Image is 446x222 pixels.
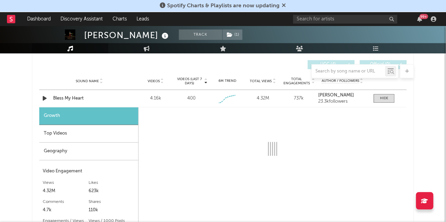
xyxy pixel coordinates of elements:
[43,187,89,195] div: 4.32M
[89,206,135,214] div: 110k
[148,79,160,83] span: Videos
[108,12,132,26] a: Charts
[319,93,354,97] strong: [PERSON_NAME]
[312,69,385,74] input: Search by song name or URL
[250,79,272,83] span: Total Views
[43,206,89,214] div: 4.7k
[319,99,367,104] div: 23.3k followers
[43,179,89,187] div: Views
[76,79,99,83] span: Sound Name
[84,29,170,41] div: [PERSON_NAME]
[293,15,397,24] input: Search for artists
[319,93,367,98] a: [PERSON_NAME]
[418,16,422,22] button: 99+
[312,62,344,67] span: UGC ( 4 )
[223,29,242,40] button: (1)
[211,78,243,84] div: 6M Trend
[89,179,135,187] div: Likes
[322,79,359,83] span: Author / Followers
[175,77,204,85] span: Videos (last 7 days)
[22,12,56,26] a: Dashboard
[179,29,222,40] button: Track
[140,95,172,102] div: 4.16k
[283,95,315,102] div: 737k
[89,187,135,195] div: 623k
[39,143,138,160] div: Geography
[364,62,396,67] span: Official ( 0 )
[308,60,355,69] button: UGC(4)
[56,12,108,26] a: Discovery Assistant
[222,29,243,40] span: ( 1 )
[132,12,154,26] a: Leads
[360,60,407,69] button: Official(0)
[187,95,196,102] div: 400
[420,14,428,19] div: 99 +
[39,107,138,125] div: Growth
[43,167,135,176] div: Video Engagement
[39,125,138,143] div: Top Videos
[89,198,135,206] div: Shares
[283,77,311,85] span: Total Engagements
[282,3,286,9] span: Dismiss
[53,95,126,102] a: Bless My Heart
[247,95,279,102] div: 4.32M
[167,3,280,9] span: Spotify Charts & Playlists are now updating
[43,198,89,206] div: Comments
